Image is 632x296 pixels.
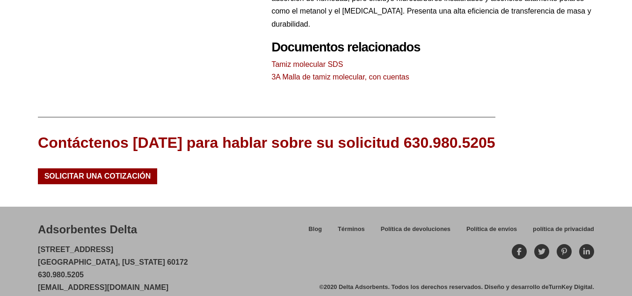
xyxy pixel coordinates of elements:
a: Política de envíos [458,224,525,240]
a: Política de devoluciones [373,224,458,240]
a: Tamiz molecular SDS [271,60,343,68]
a: Solicitar una cotización [38,168,157,184]
font: ©2020 Delta Adsorbents. Todos los derechos reservados. Diseño y desarrollo de [320,283,549,290]
a: Blog [301,224,330,240]
font: Política de envíos [466,225,517,232]
font: Contáctenos [DATE] para hablar sobre su solicitud 630.980.5205 [38,134,495,151]
font: Solicitar una cotización [44,172,151,180]
font: política de privacidad [533,225,594,232]
font: Adsorbentes Delta [38,223,137,236]
font: . [592,283,594,290]
font: Documentos relacionados [271,40,420,54]
font: Términos [338,225,365,232]
a: TurnKey Digital [549,283,593,290]
a: 3A Malla de tamiz molecular, con cuentas [271,73,409,81]
a: política de privacidad [525,224,594,240]
a: Términos [330,224,373,240]
font: [GEOGRAPHIC_DATA], [US_STATE] 60172 [38,258,188,266]
font: 630.980.5205 [38,271,84,279]
font: Política de devoluciones [381,225,450,232]
font: Blog [309,225,322,232]
font: [STREET_ADDRESS] [38,245,113,253]
a: [EMAIL_ADDRESS][DOMAIN_NAME] [38,283,168,291]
